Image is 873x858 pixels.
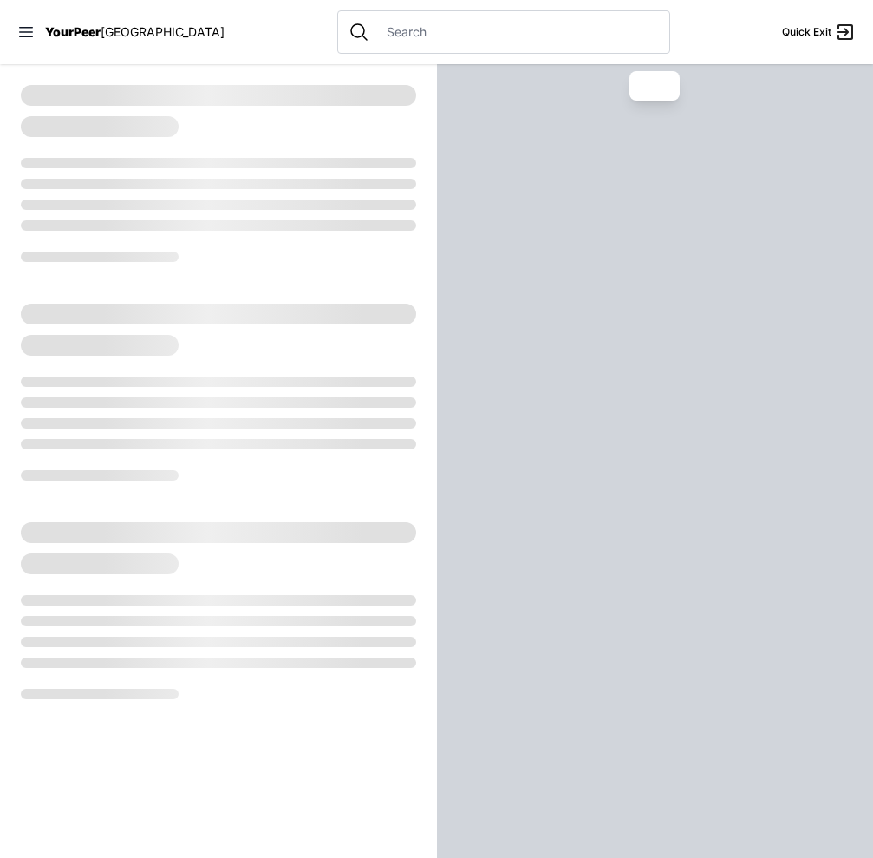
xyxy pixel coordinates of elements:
span: [GEOGRAPHIC_DATA] [101,24,225,39]
span: YourPeer [45,24,101,39]
a: Quick Exit [782,22,856,43]
span: Quick Exit [782,25,831,39]
a: YourPeer[GEOGRAPHIC_DATA] [45,27,225,37]
input: Search [376,23,659,41]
